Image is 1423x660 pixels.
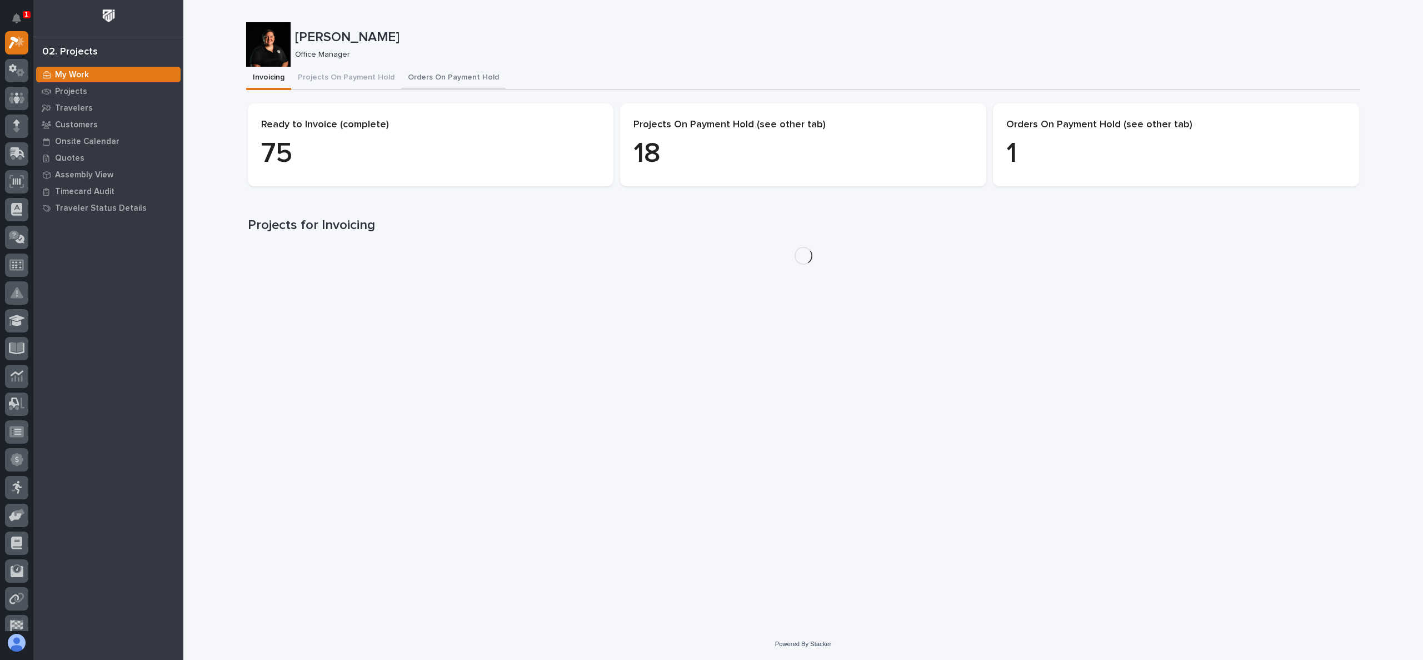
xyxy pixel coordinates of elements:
button: Orders On Payment Hold [401,67,506,90]
p: Onsite Calendar [55,137,119,147]
p: Assembly View [55,170,113,180]
a: Timecard Audit [33,183,183,200]
p: 75 [261,137,601,171]
p: Ready to Invoice (complete) [261,119,601,131]
div: 02. Projects [42,46,98,58]
a: My Work [33,66,183,83]
a: Quotes [33,150,183,166]
p: Customers [55,120,98,130]
img: Workspace Logo [98,6,119,26]
button: users-avatar [5,631,28,654]
button: Invoicing [246,67,291,90]
p: Projects [55,87,87,97]
a: Powered By Stacker [775,641,831,647]
a: Customers [33,116,183,133]
p: Traveler Status Details [55,204,147,214]
a: Onsite Calendar [33,133,183,150]
div: Notifications1 [14,13,28,31]
p: Travelers [55,103,93,113]
h1: Projects for Invoicing [248,217,1359,234]
p: 18 [633,137,973,171]
p: 1 [1006,137,1346,171]
p: Office Manager [295,50,1351,59]
a: Travelers [33,100,183,116]
p: Orders On Payment Hold (see other tab) [1006,119,1346,131]
p: Quotes [55,153,84,163]
a: Assembly View [33,166,183,183]
p: Timecard Audit [55,187,114,197]
a: Traveler Status Details [33,200,183,216]
p: Projects On Payment Hold (see other tab) [633,119,973,131]
p: My Work [55,70,89,80]
button: Projects On Payment Hold [291,67,401,90]
button: Notifications [5,7,28,30]
p: 1 [24,11,28,18]
a: Projects [33,83,183,100]
p: [PERSON_NAME] [295,29,1356,46]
